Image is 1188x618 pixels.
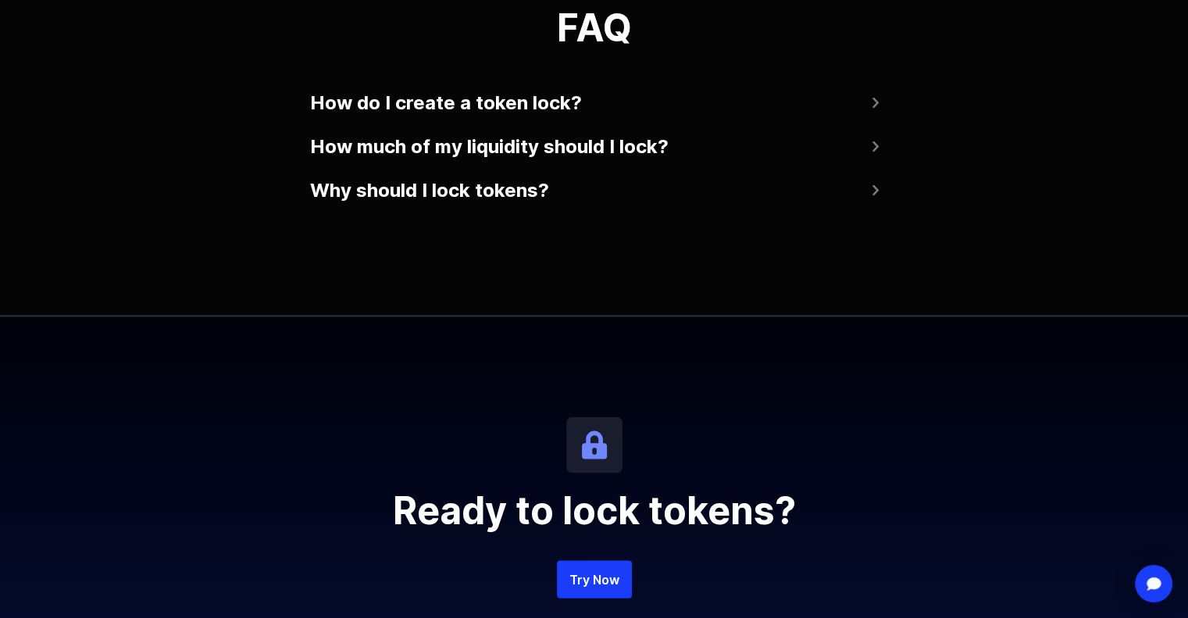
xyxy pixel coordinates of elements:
[310,172,879,209] button: Why should I lock tokens?
[310,84,879,122] button: How do I create a token lock?
[1135,565,1172,602] div: Open Intercom Messenger
[566,417,623,473] img: icon
[557,561,632,598] a: Try Now
[219,492,969,530] h2: Ready to lock tokens?
[310,9,879,47] h3: FAQ
[310,128,879,166] button: How much of my liquidity should I lock?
